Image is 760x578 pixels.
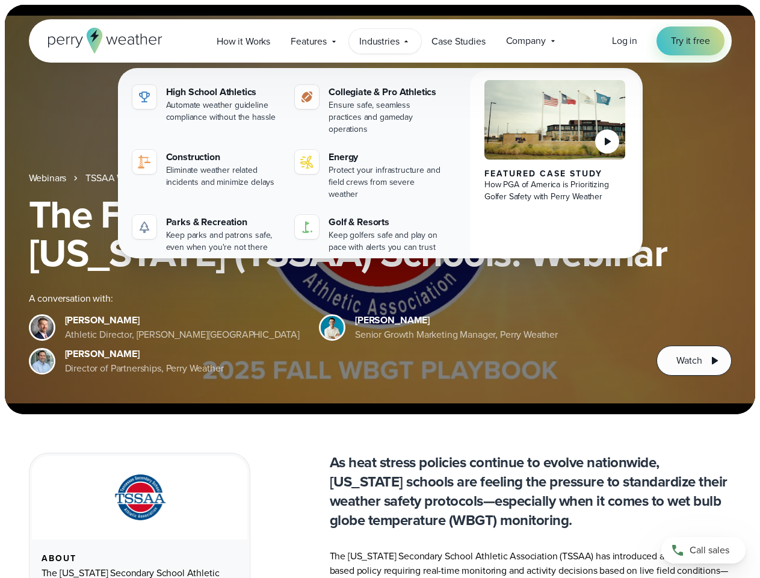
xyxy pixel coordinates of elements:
div: Ensure safe, seamless practices and gameday operations [329,99,443,135]
a: Try it free [657,26,724,55]
div: A conversation with: [29,291,638,306]
div: Keep golfers safe and play on pace with alerts you can trust [329,229,443,253]
div: How PGA of America is Prioritizing Golfer Safety with Perry Weather [484,179,626,203]
h1: The Fall WBGT Playbook for [US_STATE] (TSSAA) Schools: Webinar [29,195,732,272]
a: Log in [612,34,637,48]
img: parks-icon-grey.svg [137,220,152,234]
img: highschool-icon.svg [137,90,152,104]
div: Construction [166,150,281,164]
p: As heat stress policies continue to evolve nationwide, [US_STATE] schools are feeling the pressur... [330,453,732,530]
span: Case Studies [431,34,485,49]
div: [PERSON_NAME] [65,347,224,361]
a: Case Studies [421,29,495,54]
span: How it Works [217,34,270,49]
span: Try it free [671,34,709,48]
div: [PERSON_NAME] [65,313,300,328]
div: Energy [329,150,443,164]
img: construction perry weather [137,155,152,169]
a: High School Athletics Automate weather guideline compliance without the hassle [128,80,286,128]
a: How it Works [206,29,280,54]
img: TSSAA-Tennessee-Secondary-School-Athletic-Association.svg [99,470,180,525]
div: Keep parks and patrons safe, even when you're not there [166,229,281,253]
div: Featured Case Study [484,169,626,179]
a: Collegiate & Pro Athletics Ensure safe, seamless practices and gameday operations [290,80,448,140]
span: Call sales [690,543,729,558]
a: PGA of America, Frisco Campus Featured Case Study How PGA of America is Prioritizing Golfer Safet... [470,70,640,268]
button: Watch [657,346,731,376]
a: Call sales [661,537,746,564]
div: Parks & Recreation [166,215,281,229]
a: TSSAA WBGT Fall Playbook [85,171,200,185]
img: proathletics-icon@2x-1.svg [300,90,314,104]
img: Spencer Patton, Perry Weather [321,316,344,339]
div: [PERSON_NAME] [355,313,558,328]
span: Watch [676,353,702,368]
nav: Breadcrumb [29,171,732,185]
a: construction perry weather Construction Eliminate weather related incidents and minimize delays [128,145,286,193]
img: Brian Wyatt [31,316,54,339]
a: Golf & Resorts Keep golfers safe and play on pace with alerts you can trust [290,210,448,258]
span: Company [506,34,546,48]
img: PGA of America, Frisco Campus [484,80,626,160]
div: Collegiate & Pro Athletics [329,85,443,99]
a: Webinars [29,171,67,185]
a: Energy Protect your infrastructure and field crews from severe weather [290,145,448,205]
img: Jeff Wood [31,350,54,373]
div: Director of Partnerships, Perry Weather [65,361,224,376]
span: Industries [359,34,399,49]
div: High School Athletics [166,85,281,99]
a: Parks & Recreation Keep parks and patrons safe, even when you're not there [128,210,286,258]
div: Athletic Director, [PERSON_NAME][GEOGRAPHIC_DATA] [65,328,300,342]
img: golf-iconV2.svg [300,220,314,234]
div: Eliminate weather related incidents and minimize delays [166,164,281,188]
span: Features [291,34,327,49]
div: About [42,554,238,564]
div: Senior Growth Marketing Manager, Perry Weather [355,328,558,342]
div: Protect your infrastructure and field crews from severe weather [329,164,443,200]
div: Automate weather guideline compliance without the hassle [166,99,281,123]
img: energy-icon@2x-1.svg [300,155,314,169]
div: Golf & Resorts [329,215,443,229]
